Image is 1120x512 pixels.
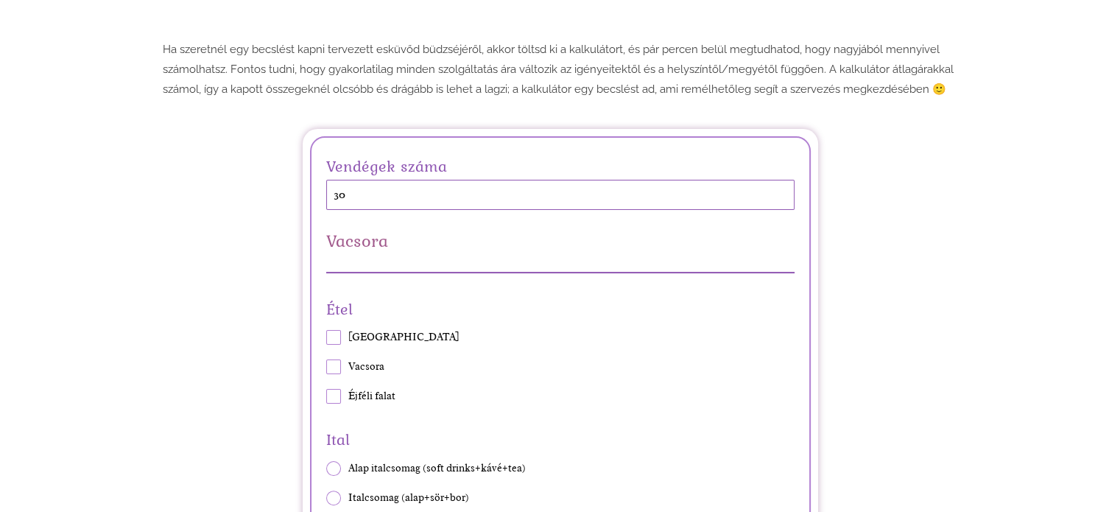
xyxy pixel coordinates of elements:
[326,330,795,345] label: Vendégváró
[326,232,795,250] h2: Vacsora
[326,461,795,476] label: Alap italcsomag (soft drinks+kávé+tea)
[163,40,958,99] p: Ha szeretnél egy becslést kapni tervezett esküvőd büdzséjéről, akkor töltsd ki a kalkulátort, és ...
[348,461,526,476] span: Alap italcsomag (soft drinks+kávé+tea)
[348,491,469,505] span: Italcsomag (alap+sör+bor)
[326,360,795,374] label: Vacsora
[326,152,795,180] label: Vendégek száma
[348,330,459,345] span: [GEOGRAPHIC_DATA]
[348,389,395,404] span: Éjféli falat
[326,426,795,453] span: Ital
[326,491,795,505] label: Italcsomag (alap+sör+bor)
[326,389,795,404] label: Éjféli falat
[326,295,795,323] span: Étel
[348,360,384,374] span: Vacsora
